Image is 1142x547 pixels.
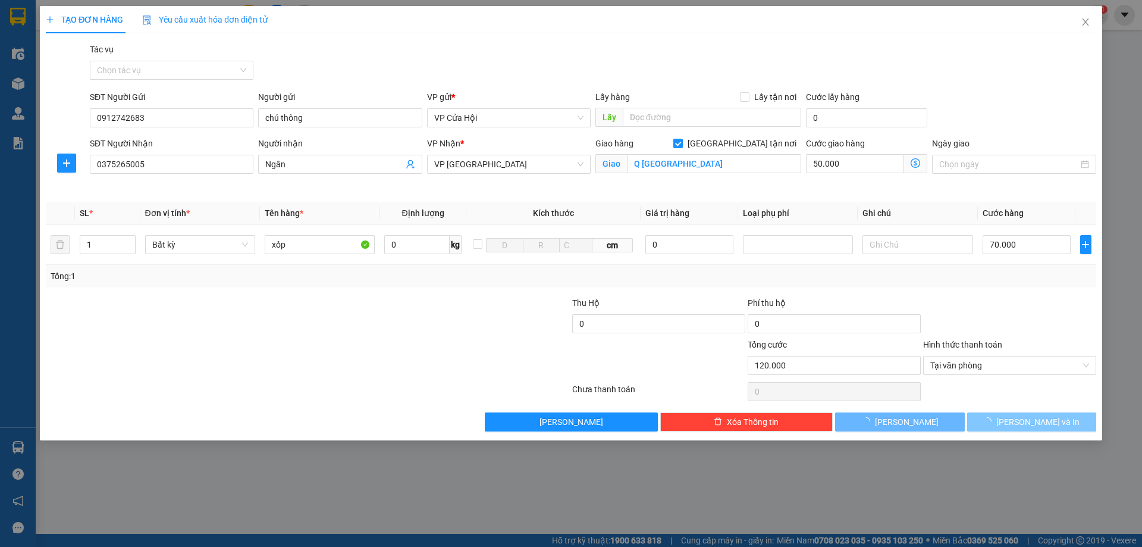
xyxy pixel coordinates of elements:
span: Kích thước [533,208,574,218]
input: Dọc đường [623,108,801,127]
span: VP Cửa Hội [434,109,583,127]
input: Ngày giao [939,158,1078,171]
input: Giao tận nơi [627,154,801,173]
span: dollar-circle [911,158,920,168]
span: loading [983,417,996,426]
span: plus [46,15,54,24]
span: Định lượng [401,208,444,218]
input: 0 [645,235,734,254]
strong: HÃNG XE HẢI HOÀNG GIA [43,12,118,37]
button: Close [1069,6,1102,39]
span: Giao hàng [595,139,633,148]
div: Người gửi [258,90,422,104]
th: Ghi chú [858,202,977,225]
span: cm [592,238,633,252]
img: logo [7,38,30,97]
span: [PERSON_NAME] [875,415,939,429]
span: TẠO ĐƠN HÀNG [46,15,123,24]
div: VP gửi [427,90,591,104]
input: Ghi Chú [862,235,972,254]
label: Tác vụ [90,45,114,54]
span: plus [1081,240,1091,249]
span: Thu Hộ [572,298,600,308]
span: VP Đà Nẵng [434,155,583,173]
span: kg [450,235,462,254]
span: Yêu cầu xuất hóa đơn điện tử [142,15,268,24]
span: user-add [406,160,415,169]
span: [PERSON_NAME] và In [996,415,1080,429]
span: Xóa Thông tin [727,415,779,429]
div: Tổng: 1 [51,270,441,283]
input: C [559,238,592,252]
label: Cước lấy hàng [806,92,859,102]
span: [GEOGRAPHIC_DATA] tận nơi [683,137,801,150]
button: plus [1080,235,1091,254]
span: Tên hàng [265,208,303,218]
span: Lấy [595,108,623,127]
span: Lấy hàng [595,92,630,102]
th: Loại phụ phí [738,202,858,225]
button: [PERSON_NAME] [485,412,658,432]
span: Tổng cước [748,340,787,349]
input: Cước giao hàng [806,154,904,173]
label: Ngày giao [932,139,970,148]
input: D [486,238,523,252]
label: Hình thức thanh toán [923,340,1002,349]
button: deleteXóa Thông tin [660,412,833,432]
div: Chưa thanh toán [571,383,746,404]
span: delete [714,417,722,427]
span: VP Nhận [427,139,460,148]
span: [PERSON_NAME] [539,415,603,429]
span: close [1081,17,1090,27]
span: Giao [595,154,627,173]
label: Cước giao hàng [806,139,865,148]
span: VPCH1110251078 [132,67,218,79]
span: plus [58,158,76,168]
button: delete [51,235,70,254]
strong: PHIẾU GỬI HÀNG [33,77,129,90]
button: [PERSON_NAME] [835,412,964,432]
input: VD: Bàn, Ghế [265,235,375,254]
span: Bất kỳ [152,236,248,254]
span: 24 [PERSON_NAME] - Vinh - [GEOGRAPHIC_DATA] [32,40,130,61]
div: SĐT Người Gửi [90,90,253,104]
input: Cước lấy hàng [806,108,927,127]
span: SL [80,208,89,218]
span: Tại văn phòng [930,357,1089,374]
span: Giá trị hàng [645,208,689,218]
span: Lấy tận nơi [749,90,801,104]
span: loading [862,417,875,426]
div: SĐT Người Nhận [90,137,253,150]
button: plus [57,154,76,173]
img: icon [142,15,152,25]
span: Đơn vị tính [145,208,190,218]
button: [PERSON_NAME] và In [967,412,1096,432]
div: Phí thu hộ [748,296,921,314]
input: R [523,238,560,252]
span: Cước hàng [983,208,1024,218]
div: Người nhận [258,137,422,150]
